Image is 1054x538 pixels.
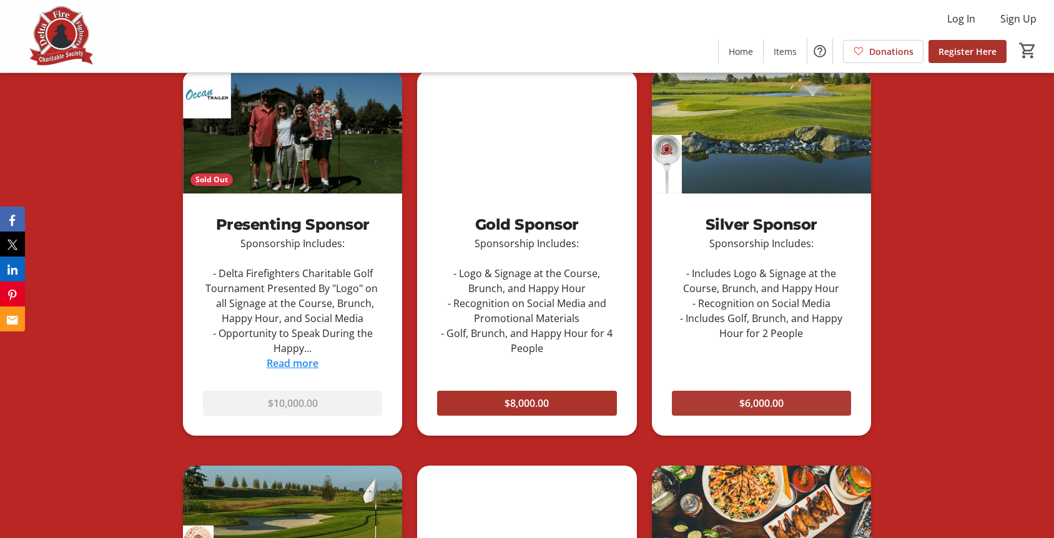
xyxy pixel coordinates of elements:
[183,71,402,193] img: Presenting Sponsor
[652,71,871,193] img: Silver Sponsor
[437,391,616,416] button: $8,000.00
[990,9,1047,29] button: Sign Up
[947,11,975,26] span: Log In
[764,40,807,63] a: Items
[267,356,318,370] a: Read more
[190,174,233,186] div: Sold Out
[1017,39,1039,62] button: Cart
[729,45,753,58] span: Home
[672,213,851,236] div: Silver Sponsor
[437,213,616,236] div: Gold Sponsor
[1000,11,1037,26] span: Sign Up
[7,5,119,67] img: Delta Firefighters Charitable Society's Logo
[807,39,832,64] button: Help
[203,236,382,356] div: Sponsorship Includes: - Delta Firefighters Charitable Golf Tournament Presented By "Logo" on all ...
[739,396,784,411] span: $6,000.00
[774,45,797,58] span: Items
[203,213,382,236] div: Presenting Sponsor
[937,9,985,29] button: Log In
[417,71,636,193] img: Gold Sponsor
[928,40,1007,63] a: Register Here
[719,40,763,63] a: Home
[672,236,851,341] div: Sponsorship Includes: - Includes Logo & Signage at the Course, Brunch, and Happy Hour - Recogniti...
[437,236,616,356] div: Sponsorship Includes: - Logo & Signage at the Course, Brunch, and Happy Hour - Recognition on Soc...
[869,45,914,58] span: Donations
[505,396,549,411] span: $8,000.00
[938,45,997,58] span: Register Here
[843,40,923,63] a: Donations
[672,391,851,416] button: $6,000.00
